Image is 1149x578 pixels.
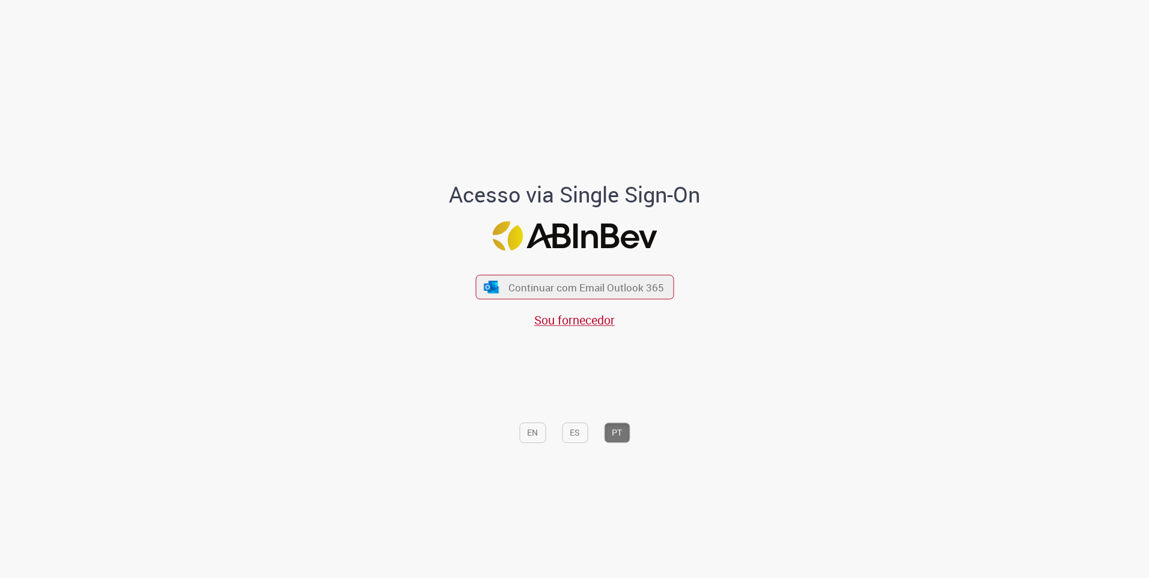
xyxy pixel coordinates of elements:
img: ícone Azure/Microsoft 360 [483,281,500,293]
button: ES [562,422,588,443]
button: EN [519,422,546,443]
h1: Acesso via Single Sign-On [408,183,742,207]
span: Continuar com Email Outlook 365 [508,281,664,294]
img: Logo ABInBev [492,221,657,251]
button: PT [604,422,630,443]
a: Sou fornecedor [534,312,615,329]
button: ícone Azure/Microsoft 360 Continuar com Email Outlook 365 [475,275,674,299]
